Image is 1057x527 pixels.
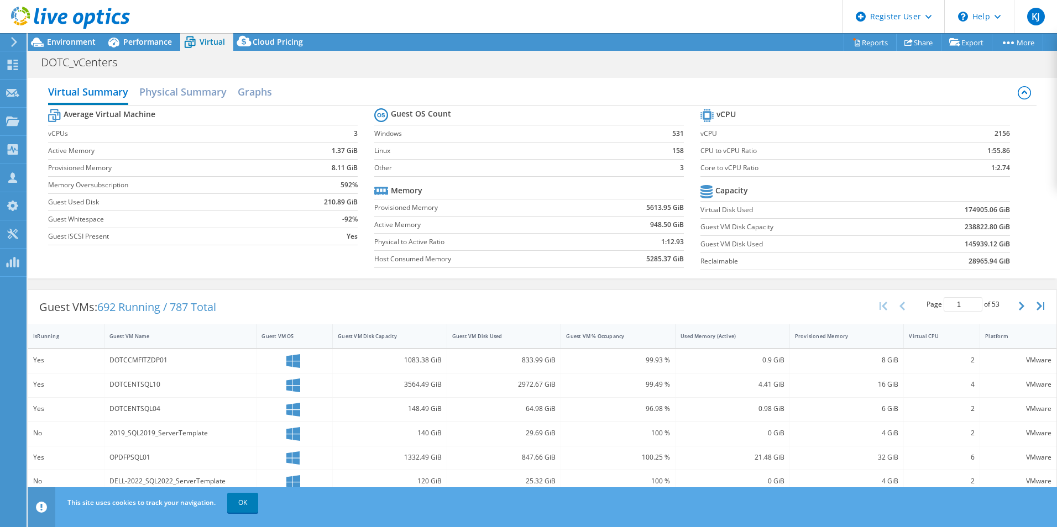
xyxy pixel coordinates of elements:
b: 28965.94 GiB [969,256,1010,267]
div: Yes [33,451,99,463]
div: VMware [985,451,1051,463]
span: This site uses cookies to track your navigation. [67,498,216,507]
div: 21.48 GiB [681,451,784,463]
label: Reclaimable [700,256,897,267]
div: 100.25 % [566,451,670,463]
div: 847.66 GiB [452,451,556,463]
div: 100 % [566,475,670,487]
div: Guest VM % Occupancy [566,333,657,340]
label: Windows [374,128,643,139]
label: Provisioned Memory [374,202,587,213]
b: 592% [341,180,358,191]
div: 6 GiB [795,403,899,415]
div: 2 [909,427,975,439]
label: Provisioned Memory [48,162,284,173]
label: Linux [374,145,643,156]
div: DELL-2022_SQL2022_ServerTemplate [109,475,252,487]
div: IsRunning [33,333,86,340]
div: 6 [909,451,975,463]
div: 0 GiB [681,475,784,487]
label: Core to vCPU Ratio [700,162,929,173]
b: -92% [342,214,358,225]
b: Memory [391,185,422,196]
span: Performance [123,36,172,47]
div: VMware [985,354,1051,366]
label: Other [374,162,643,173]
b: 174905.06 GiB [965,204,1010,215]
span: KJ [1027,8,1045,25]
a: Export [941,34,992,51]
div: 833.99 GiB [452,354,556,366]
div: Yes [33,378,99,391]
div: Used Memory (Active) [681,333,771,340]
b: 2156 [995,128,1010,139]
b: Average Virtual Machine [64,109,155,120]
div: Guest VM Name [109,333,238,340]
b: 948.50 GiB [650,219,684,230]
svg: \n [958,12,968,22]
b: 1:55.86 [987,145,1010,156]
b: 1:12.93 [661,236,684,247]
div: No [33,427,99,439]
label: Guest Used Disk [48,197,284,208]
label: vCPU [700,128,929,139]
div: 1332.49 GiB [338,451,442,463]
span: Environment [47,36,96,47]
b: 5613.95 GiB [646,202,684,213]
b: 5285.37 GiB [646,254,684,265]
div: 2 [909,403,975,415]
label: Guest iSCSI Present [48,231,284,242]
span: 53 [992,299,1000,309]
div: 99.93 % [566,354,670,366]
div: DOTCCMFITZDP01 [109,354,252,366]
div: 148.49 GiB [338,403,442,415]
div: Guest VM OS [261,333,314,340]
a: More [992,34,1043,51]
label: Guest VM Disk Capacity [700,222,897,233]
div: 29.69 GiB [452,427,556,439]
h1: DOTC_vCenters [36,56,134,68]
label: vCPUs [48,128,284,139]
label: Guest Whitespace [48,214,284,225]
b: 531 [672,128,684,139]
div: 4 [909,378,975,391]
div: Guest VM Disk Used [452,333,543,340]
span: Virtual [200,36,225,47]
label: Guest VM Disk Used [700,239,897,250]
div: 2019_SQL2019_ServerTemplate [109,427,252,439]
div: VMware [985,403,1051,415]
b: 145939.12 GiB [965,239,1010,250]
div: 2972.67 GiB [452,378,556,391]
label: Physical to Active Ratio [374,236,587,247]
div: 0.98 GiB [681,403,784,415]
b: Guest OS Count [391,108,451,119]
div: 99.49 % [566,378,670,391]
input: jump to page [944,297,982,312]
div: Provisioned Memory [795,333,886,340]
b: 210.89 GiB [324,197,358,208]
div: 0 GiB [681,427,784,439]
b: vCPU [716,109,736,120]
div: VMware [985,475,1051,487]
div: 140 GiB [338,427,442,439]
b: 3 [354,128,358,139]
a: Reports [844,34,897,51]
div: Yes [33,403,99,415]
div: 100 % [566,427,670,439]
div: 0.9 GiB [681,354,784,366]
div: Guest VM Disk Capacity [338,333,428,340]
label: Memory Oversubscription [48,180,284,191]
div: VMware [985,378,1051,391]
a: OK [227,493,258,513]
div: 64.98 GiB [452,403,556,415]
div: 4.41 GiB [681,378,784,391]
h2: Physical Summary [139,81,227,103]
label: Active Memory [374,219,587,230]
div: No [33,475,99,487]
h2: Graphs [238,81,272,103]
div: Guest VMs: [28,290,227,324]
label: Active Memory [48,145,284,156]
div: 16 GiB [795,378,899,391]
span: Page of [927,297,1000,312]
b: Yes [347,231,358,242]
